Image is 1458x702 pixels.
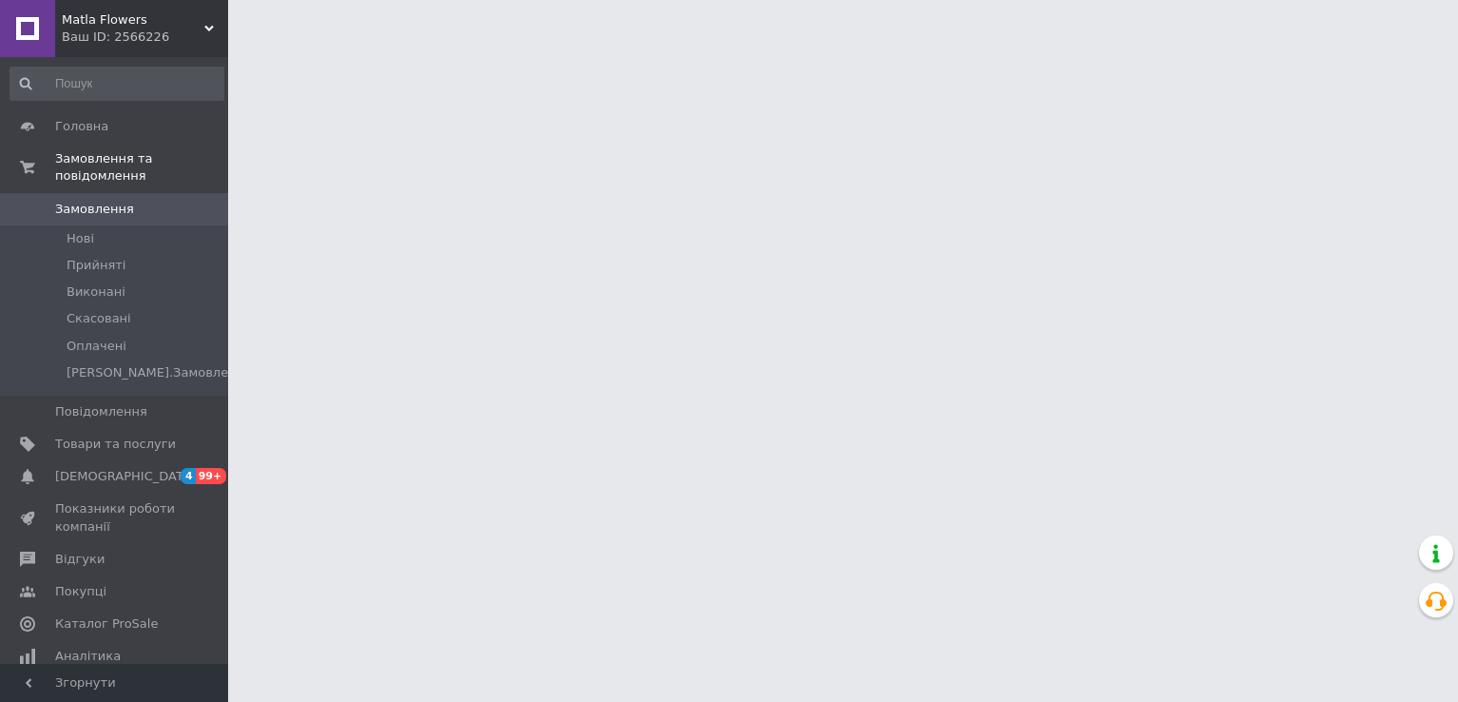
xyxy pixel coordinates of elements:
span: Товари та послуги [55,436,176,453]
span: 99+ [196,468,227,484]
span: Замовлення [55,201,134,218]
span: Повідомлення [55,403,147,420]
span: Відгуки [55,551,105,568]
input: Пошук [10,67,224,101]
div: Ваш ID: 2566226 [62,29,228,46]
span: Нові [67,230,94,247]
span: Аналітика [55,648,121,665]
span: Покупці [55,583,106,600]
span: Скасовані [67,310,131,327]
span: Замовлення та повідомлення [55,150,228,185]
span: [DEMOGRAPHIC_DATA] [55,468,196,485]
span: 4 [181,468,196,484]
span: Показники роботи компанії [55,500,176,535]
span: [PERSON_NAME].Замовлення [67,364,252,381]
span: Каталог ProSale [55,615,158,633]
span: Прийняті [67,257,125,274]
span: Головна [55,118,108,135]
span: Matla Flowers [62,11,204,29]
span: Виконані [67,283,125,301]
span: Оплачені [67,338,126,355]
